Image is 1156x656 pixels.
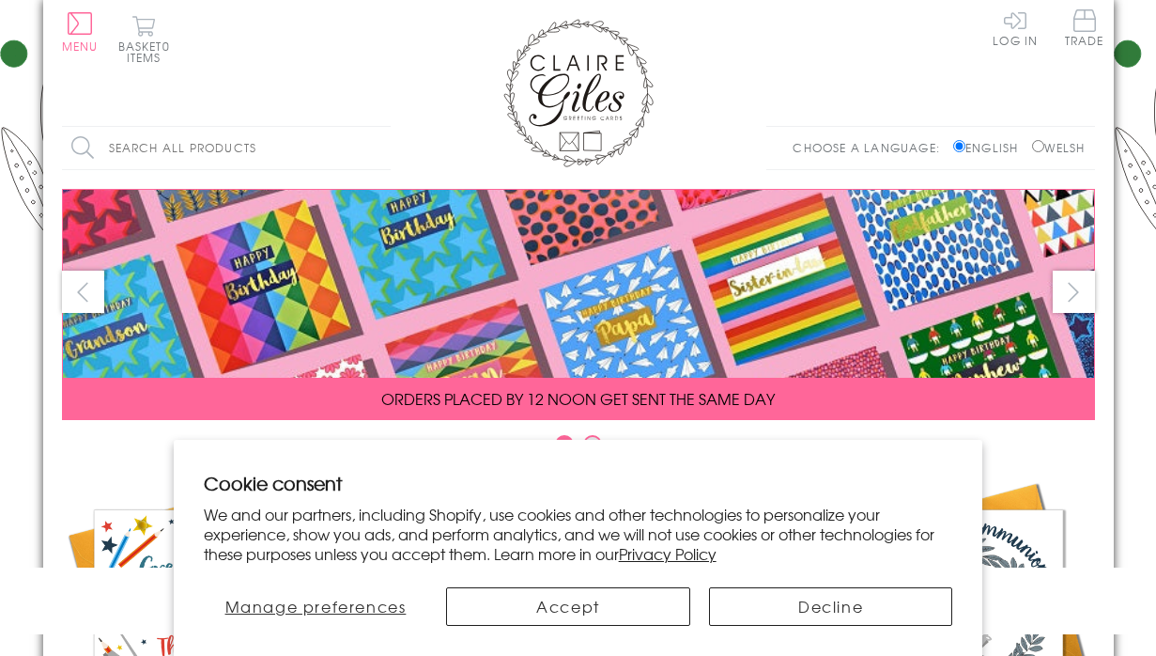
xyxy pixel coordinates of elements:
[503,19,654,167] img: Claire Giles Greetings Cards
[709,587,953,626] button: Decline
[62,12,99,52] button: Menu
[62,271,104,313] button: prev
[446,587,690,626] button: Accept
[619,542,717,565] a: Privacy Policy
[953,140,965,152] input: English
[993,9,1038,46] a: Log In
[127,38,170,66] span: 0 items
[62,38,99,55] span: Menu
[204,587,428,626] button: Manage preferences
[793,139,949,156] p: Choose a language:
[62,127,391,169] input: Search all products
[225,595,407,617] span: Manage preferences
[372,127,391,169] input: Search
[1053,271,1095,313] button: next
[555,435,574,454] button: Carousel Page 1 (Current Slide)
[1032,139,1086,156] label: Welsh
[1065,9,1104,46] span: Trade
[953,139,1027,156] label: English
[583,435,602,454] button: Carousel Page 2
[1065,9,1104,50] a: Trade
[381,387,775,410] span: ORDERS PLACED BY 12 NOON GET SENT THE SAME DAY
[204,505,953,563] p: We and our partners, including Shopify, use cookies and other technologies to personalize your ex...
[1032,140,1044,152] input: Welsh
[204,470,953,496] h2: Cookie consent
[62,434,1095,463] div: Carousel Pagination
[118,15,170,63] button: Basket0 items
